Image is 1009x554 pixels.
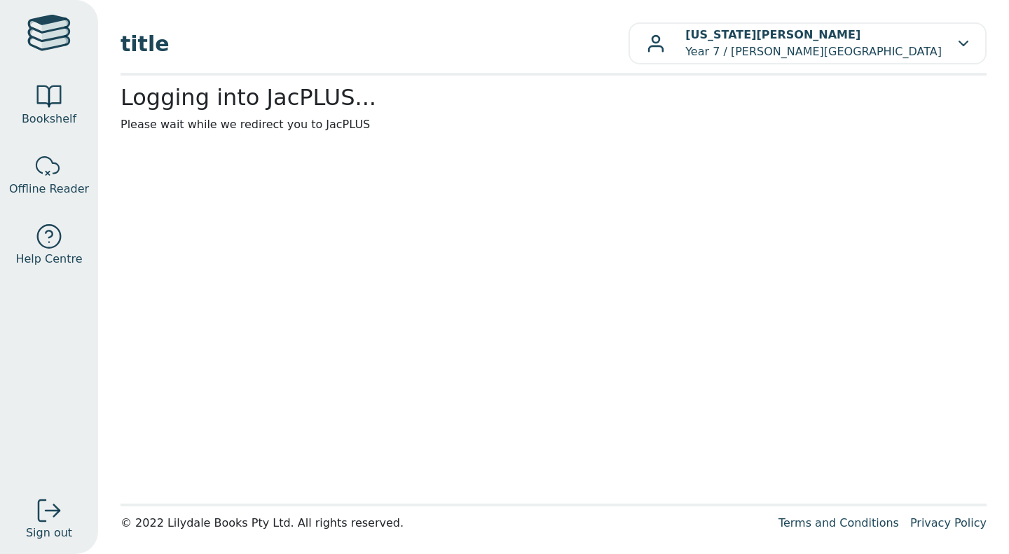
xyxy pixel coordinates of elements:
[778,516,899,529] a: Terms and Conditions
[121,28,629,60] span: title
[629,22,987,64] button: [US_STATE][PERSON_NAME]Year 7 / [PERSON_NAME][GEOGRAPHIC_DATA]
[9,181,89,198] span: Offline Reader
[121,116,987,133] p: Please wait while we redirect you to JacPLUS
[121,84,987,111] h2: Logging into JacPLUS...
[22,111,76,127] span: Bookshelf
[121,515,767,532] div: © 2022 Lilydale Books Pty Ltd. All rights reserved.
[15,251,82,268] span: Help Centre
[685,28,860,41] b: [US_STATE][PERSON_NAME]
[910,516,987,529] a: Privacy Policy
[26,525,72,541] span: Sign out
[685,27,942,60] p: Year 7 / [PERSON_NAME][GEOGRAPHIC_DATA]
